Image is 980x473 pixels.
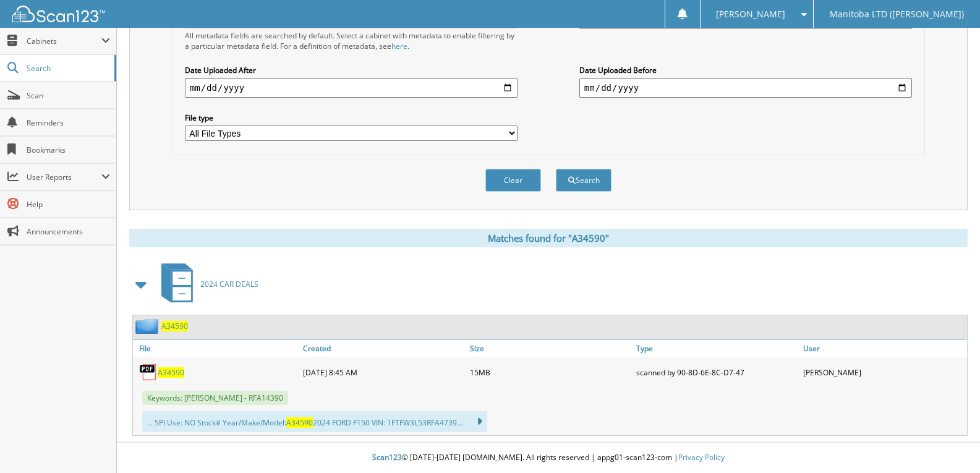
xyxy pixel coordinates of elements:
[129,229,968,247] div: Matches found for "A34590"
[117,443,980,473] div: © [DATE]-[DATE] [DOMAIN_NAME]. All rights reserved | appg01-scan123-com |
[27,90,110,101] span: Scan
[830,11,964,18] span: Manitoba LTD ([PERSON_NAME])
[161,321,188,331] a: A34590
[27,36,101,46] span: Cabinets
[154,260,258,309] a: 2024 CAR DEALS
[158,367,184,378] a: A34590
[372,452,402,462] span: Scan123
[12,6,105,22] img: scan123-logo-white.svg
[633,340,800,357] a: Type
[133,340,300,357] a: File
[27,63,108,74] span: Search
[27,226,110,237] span: Announcements
[678,452,725,462] a: Privacy Policy
[27,199,110,210] span: Help
[716,11,785,18] span: [PERSON_NAME]
[185,30,518,51] div: All metadata fields are searched by default. Select a cabinet with metadata to enable filtering b...
[142,411,487,432] div: ... SPI Use: NO Stock# Year/Make/Model: 2024 FORD F150 VIN: 1FTFW3L53RFA4739...
[300,360,467,385] div: [DATE] 8:45 AM
[800,360,967,385] div: [PERSON_NAME]
[633,360,800,385] div: scanned by 90-8D-6E-8C-D7-47
[800,340,967,357] a: User
[139,363,158,381] img: PDF.png
[185,65,518,75] label: Date Uploaded After
[286,417,313,428] span: A34590
[185,113,518,123] label: File type
[485,169,541,192] button: Clear
[200,279,258,289] span: 2024 CAR DEALS
[391,41,407,51] a: here
[467,360,634,385] div: 15MB
[556,169,611,192] button: Search
[918,414,980,473] iframe: Chat Widget
[27,145,110,155] span: Bookmarks
[579,65,912,75] label: Date Uploaded Before
[300,340,467,357] a: Created
[27,117,110,128] span: Reminders
[135,318,161,334] img: folder2.png
[142,391,288,405] span: Keywords: [PERSON_NAME] - RFA14390
[185,78,518,98] input: start
[27,172,101,182] span: User Reports
[467,340,634,357] a: Size
[579,78,912,98] input: end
